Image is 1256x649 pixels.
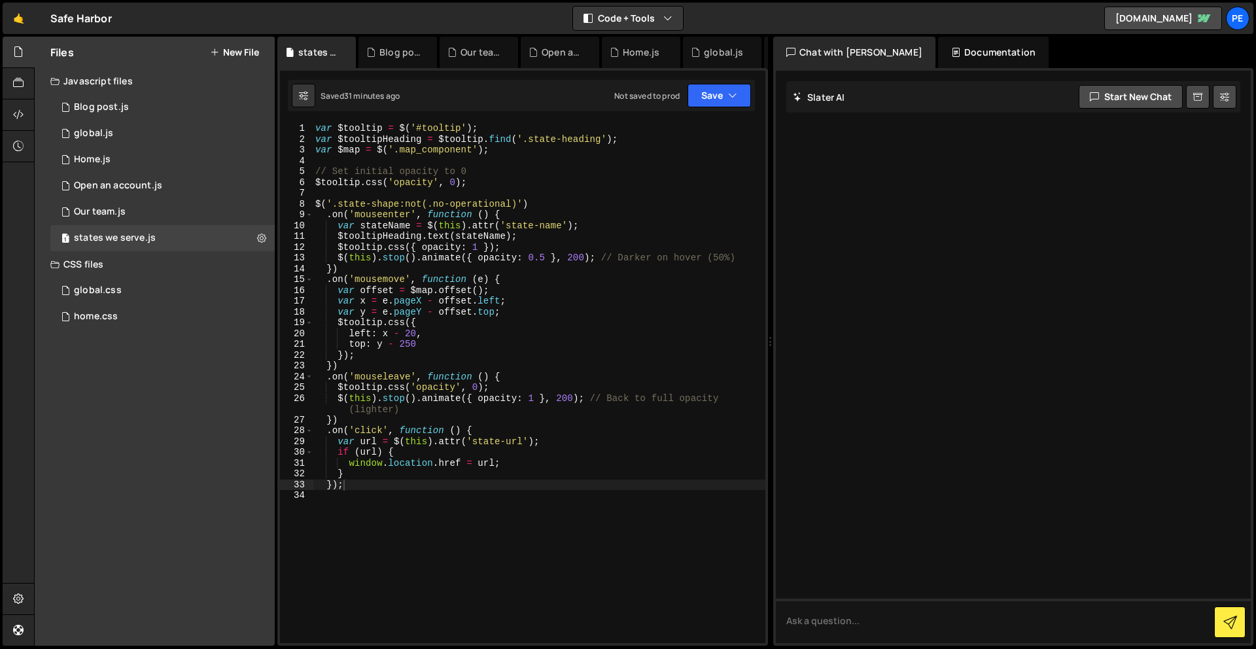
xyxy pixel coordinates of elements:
[280,307,313,318] div: 18
[280,382,313,393] div: 25
[280,296,313,307] div: 17
[704,46,743,59] div: global.js
[74,128,113,139] div: global.js
[280,415,313,426] div: 27
[74,311,118,323] div: home.css
[74,101,129,113] div: Blog post.js
[280,264,313,275] div: 14
[280,360,313,372] div: 23
[379,46,421,59] div: Blog post.js
[614,90,680,101] div: Not saved to prod
[938,37,1049,68] div: Documentation
[74,206,126,218] div: Our team.js
[280,134,313,145] div: 2
[542,46,584,59] div: Open an account.js
[688,84,751,107] button: Save
[461,46,502,59] div: Our team.js
[793,91,845,103] h2: Slater AI
[1104,7,1222,30] a: [DOMAIN_NAME]
[280,436,313,447] div: 29
[321,90,400,101] div: Saved
[61,234,69,245] span: 1
[50,10,112,26] div: Safe Harbor
[74,154,111,166] div: Home.js
[280,328,313,340] div: 20
[773,37,935,68] div: Chat with [PERSON_NAME]
[50,277,275,304] div: 16385/45328.css
[280,166,313,177] div: 5
[280,317,313,328] div: 19
[74,180,162,192] div: Open an account.js
[280,285,313,296] div: 16
[50,94,275,120] div: 16385/45865.js
[3,3,35,34] a: 🤙
[280,425,313,436] div: 28
[280,339,313,350] div: 21
[573,7,683,30] button: Code + Tools
[280,468,313,480] div: 32
[1079,85,1183,109] button: Start new chat
[280,156,313,167] div: 4
[50,173,275,199] div: 16385/45136.js
[280,393,313,415] div: 26
[50,199,275,225] div: 16385/45046.js
[280,188,313,199] div: 7
[35,68,275,94] div: Javascript files
[298,46,340,59] div: states we serve.js
[50,147,275,173] div: 16385/44326.js
[280,350,313,361] div: 22
[280,490,313,501] div: 34
[210,47,259,58] button: New File
[50,120,275,147] div: 16385/45478.js
[280,253,313,264] div: 13
[50,304,275,330] div: 16385/45146.css
[74,232,156,244] div: states we serve.js
[280,199,313,210] div: 8
[50,225,275,251] div: 16385/45995.js
[280,458,313,469] div: 31
[280,177,313,188] div: 6
[280,145,313,156] div: 3
[280,480,313,491] div: 33
[50,45,74,60] h2: Files
[1226,7,1249,30] a: Pe
[280,274,313,285] div: 15
[74,285,122,296] div: global.css
[344,90,400,101] div: 31 minutes ago
[280,242,313,253] div: 12
[280,209,313,220] div: 9
[280,372,313,383] div: 24
[35,251,275,277] div: CSS files
[280,447,313,458] div: 30
[280,123,313,134] div: 1
[280,231,313,242] div: 11
[623,46,659,59] div: Home.js
[280,220,313,232] div: 10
